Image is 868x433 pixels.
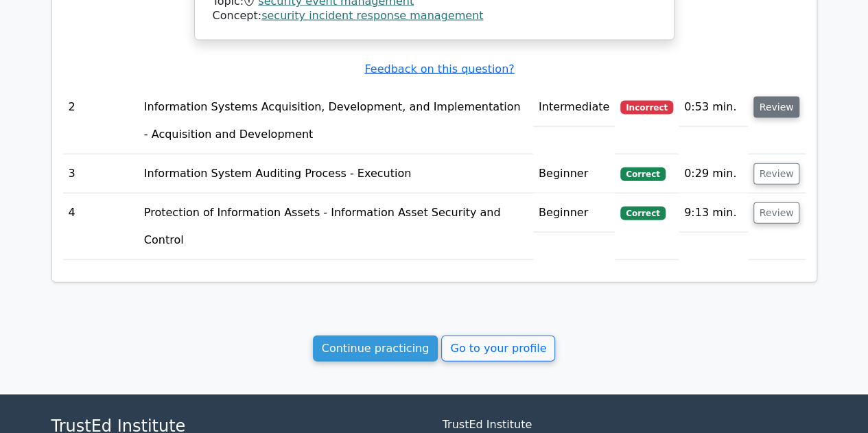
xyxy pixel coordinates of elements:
[533,154,615,194] td: Beginner
[63,154,139,194] td: 3
[753,202,800,224] button: Review
[620,207,665,220] span: Correct
[261,9,483,22] a: security incident response management
[63,194,139,260] td: 4
[139,154,533,194] td: Information System Auditing Process - Execution
[364,62,514,75] a: Feedback on this question?
[679,88,748,127] td: 0:53 min.
[213,9,656,23] div: Concept:
[533,194,615,233] td: Beginner
[679,194,748,233] td: 9:13 min.
[313,336,438,362] a: Continue practicing
[139,88,533,154] td: Information Systems Acquisition, Development, and Implementation - Acquisition and Development
[63,88,139,154] td: 2
[620,101,673,115] span: Incorrect
[139,194,533,260] td: Protection of Information Assets - Information Asset Security and Control
[533,88,615,127] td: Intermediate
[753,163,800,185] button: Review
[620,167,665,181] span: Correct
[441,336,555,362] a: Go to your profile
[679,154,748,194] td: 0:29 min.
[753,97,800,118] button: Review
